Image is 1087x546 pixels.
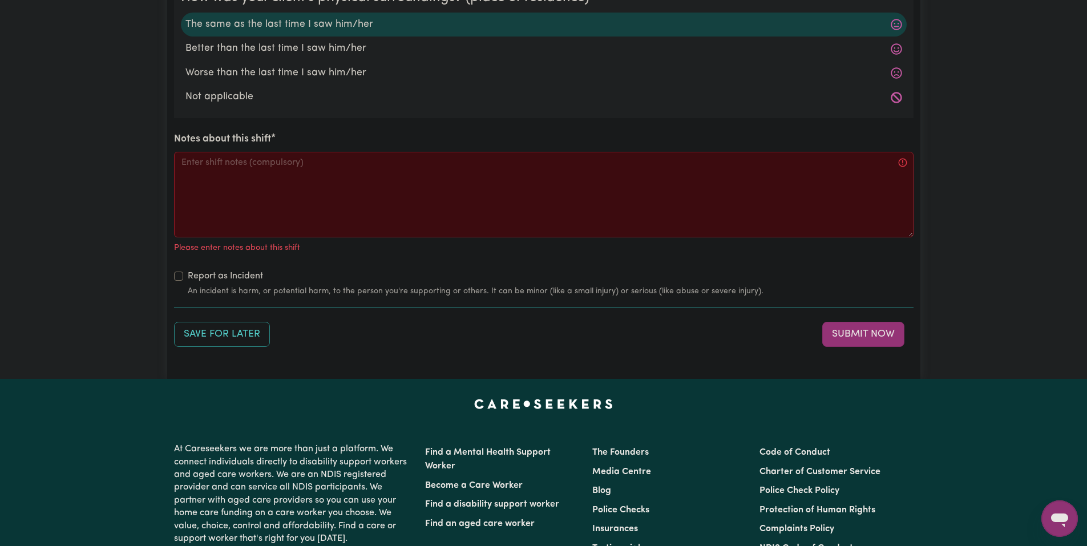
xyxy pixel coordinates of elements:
[592,448,649,457] a: The Founders
[592,505,649,515] a: Police Checks
[759,505,875,515] a: Protection of Human Rights
[185,17,902,32] label: The same as the last time I saw him/her
[174,242,300,254] p: Please enter notes about this shift
[188,269,263,283] label: Report as Incident
[822,322,904,347] button: Submit your job report
[185,66,902,80] label: Worse than the last time I saw him/her
[185,90,902,104] label: Not applicable
[592,524,638,533] a: Insurances
[592,467,651,476] a: Media Centre
[759,448,830,457] a: Code of Conduct
[759,524,834,533] a: Complaints Policy
[174,322,270,347] button: Save your job report
[1041,500,1078,537] iframe: Button to launch messaging window
[759,467,880,476] a: Charter of Customer Service
[185,41,902,56] label: Better than the last time I saw him/her
[188,285,914,297] small: An incident is harm, or potential harm, to the person you're supporting or others. It can be mino...
[474,399,613,409] a: Careseekers home page
[425,519,535,528] a: Find an aged care worker
[592,486,611,495] a: Blog
[174,132,271,147] label: Notes about this shift
[759,486,839,495] a: Police Check Policy
[425,481,523,490] a: Become a Care Worker
[425,500,559,509] a: Find a disability support worker
[425,448,551,471] a: Find a Mental Health Support Worker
